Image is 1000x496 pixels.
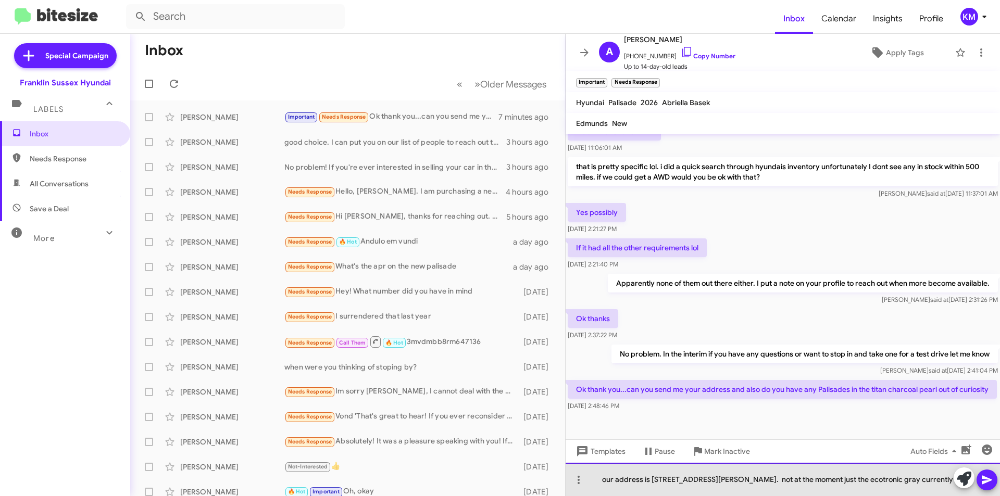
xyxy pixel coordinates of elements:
p: Ok thanks [568,309,618,328]
span: [DATE] 11:06:01 AM [568,144,622,151]
span: Needs Response [288,188,332,195]
div: [PERSON_NAME] [180,262,284,272]
span: Important [312,488,340,495]
div: [DATE] [518,287,557,297]
div: [DATE] [518,387,557,397]
div: What's the apr on the new palisade [284,261,513,273]
span: Palisade [608,98,636,107]
span: 🔥 Hot [385,339,403,346]
span: Needs Response [288,238,332,245]
span: Needs Response [30,154,118,164]
span: [DATE] 2:37:22 PM [568,331,617,339]
span: Save a Deal [30,204,69,214]
span: said at [927,189,945,197]
span: Needs Response [288,313,332,320]
div: [DATE] [518,337,557,347]
span: Mark Inactive [704,442,750,461]
span: Templates [574,442,626,461]
div: [PERSON_NAME] [180,287,284,297]
span: [DATE] 2:21:40 PM [568,260,618,268]
span: Important [288,113,315,120]
div: [PERSON_NAME] [180,112,284,122]
div: Franklin Sussex Hyundai [20,78,111,88]
span: New [612,119,627,128]
span: Needs Response [288,339,332,346]
a: Inbox [775,4,813,34]
div: 7 minutes ago [498,112,557,122]
div: Hi [PERSON_NAME], thanks for reaching out. Not seriously looking at the moment, just starting to ... [284,211,506,223]
span: Needs Response [288,413,332,420]
span: Apply Tags [886,43,924,62]
span: Special Campaign [45,50,108,61]
span: [DATE] 2:48:46 PM [568,402,619,410]
div: when were you thinking of stoping by? [284,362,518,372]
div: 3mvdmbb8rm647136 [284,335,518,348]
p: Ok thank you...can you send me your address and also do you have any Palisades in the titan charc... [568,380,997,399]
div: I surrendered that last year [284,311,518,323]
span: 2026 [641,98,658,107]
button: Pause [634,442,683,461]
p: Yes possibly [568,203,626,222]
button: Apply Tags [843,43,950,62]
span: Labels [33,105,64,114]
span: Needs Response [288,288,332,295]
span: said at [930,296,948,303]
h1: Inbox [145,42,183,59]
div: [PERSON_NAME] [180,462,284,472]
a: Insights [865,4,911,34]
div: Absolutely! It was a pleasure speaking with you! If all goes well my generally frugal nephew will... [284,436,518,448]
p: No problem. In the interim if you have any questions or want to stop in and take one for a test d... [611,345,998,363]
p: Apparently none of them out there either. I put a note on your profile to reach out when more bec... [608,274,998,292]
div: KM [960,8,978,26]
span: Auto Fields [910,442,960,461]
a: Calendar [813,4,865,34]
span: [PHONE_NUMBER] [624,46,735,61]
div: Hello, [PERSON_NAME]. I am purchasing a new [PERSON_NAME] SE, 2025. Would you share its price (wh... [284,186,506,198]
div: 3 hours ago [506,137,557,147]
span: Needs Response [288,438,332,445]
span: Edmunds [576,119,608,128]
div: Hey! What number did you have in mind [284,286,518,298]
span: Needs Response [288,263,332,270]
span: said at [929,366,947,374]
button: Auto Fields [902,442,969,461]
span: Older Messages [480,79,546,90]
div: [PERSON_NAME] [180,237,284,247]
span: A [606,44,613,60]
div: a day ago [513,262,557,272]
div: [PERSON_NAME] [180,137,284,147]
span: Needs Response [288,213,332,220]
span: Needs Response [322,113,366,120]
p: If it had all the other requirements lol [568,238,707,257]
span: [DATE] 2:21:27 PM [568,225,617,233]
div: [PERSON_NAME] [180,162,284,172]
span: Pause [655,442,675,461]
div: No problem! If you're ever interested in selling your car in the future, feel free to reach out. ... [284,162,506,172]
div: 3 hours ago [506,162,557,172]
div: [PERSON_NAME] [180,187,284,197]
span: [PERSON_NAME] [DATE] 2:31:26 PM [882,296,998,303]
div: [PERSON_NAME] [180,387,284,397]
div: 👍 [284,461,518,473]
div: Im sorry [PERSON_NAME], I cannot deal with the car right now. I just had a sudden death in my fam... [284,386,518,398]
a: Profile [911,4,952,34]
span: [PERSON_NAME] [624,33,735,46]
div: [DATE] [518,362,557,372]
div: [DATE] [518,412,557,422]
div: [PERSON_NAME] [180,362,284,372]
div: [DATE] [518,462,557,472]
div: 5 hours ago [506,212,557,222]
span: [PERSON_NAME] [DATE] 2:41:04 PM [880,366,998,374]
span: 🔥 Hot [288,488,306,495]
div: [PERSON_NAME] [180,212,284,222]
a: Copy Number [681,52,735,60]
div: Ok thank you...can you send me your address and also do you have any Palisades in the titan charc... [284,111,498,123]
button: Previous [451,73,469,95]
small: Important [576,78,607,87]
div: our address is [STREET_ADDRESS][PERSON_NAME]. not at the moment just the ecotronic gray currently [566,463,1000,496]
div: [PERSON_NAME] [180,412,284,422]
div: [DATE] [518,437,557,447]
